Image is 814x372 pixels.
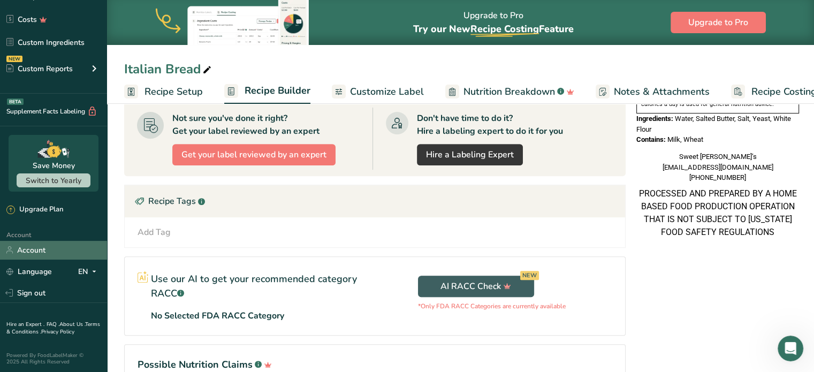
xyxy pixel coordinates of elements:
[124,80,203,104] a: Recipe Setup
[151,272,362,301] p: Use our AI to get your recommended category RACC
[26,176,81,186] span: Switch to Yearly
[413,1,574,45] div: Upgrade to Pro
[636,187,799,239] p: PROCESSED AND PREPARED BY A HOME BASED FOOD PRODUCTION OPERATION THAT IS NOT SUBJECT TO [US_STATE...
[470,22,539,35] span: Recipe Costing
[138,358,612,372] h1: Possible Nutrition Claims
[138,226,171,239] div: Add Tag
[332,80,424,104] a: Customize Label
[413,22,574,35] span: Try our New Feature
[17,173,90,187] button: Switch to Yearly
[636,135,666,143] span: Contains:
[78,265,101,278] div: EN
[6,321,100,336] a: Terms & Conditions .
[47,321,59,328] a: FAQ .
[636,115,673,123] span: Ingredients:
[417,112,563,138] div: Don't have time to do it? Hire a labeling expert to do it for you
[6,56,22,62] div: NEW
[440,280,511,293] span: AI RACC Check
[245,83,310,98] span: Recipe Builder
[688,16,748,29] span: Upgrade to Pro
[172,112,319,138] div: Not sure you've done it right? Get your label reviewed by an expert
[172,144,336,165] button: Get your label reviewed by an expert
[445,80,574,104] a: Nutrition Breakdown
[6,321,44,328] a: Hire an Expert .
[614,85,710,99] span: Notes & Attachments
[144,85,203,99] span: Recipe Setup
[41,328,74,336] a: Privacy Policy
[125,185,625,217] div: Recipe Tags
[124,59,214,79] div: Italian Bread
[778,336,803,361] iframe: Intercom live chat
[418,276,534,297] button: AI RACC Check NEW
[181,148,326,161] span: Get your label reviewed by an expert
[6,262,52,281] a: Language
[418,301,566,311] p: *Only FDA RACC Categories are currently available
[636,115,791,133] span: Water, Salted Butter, Salt, Yeast, White Flour
[671,12,766,33] button: Upgrade to Pro
[7,98,24,105] div: BETA
[463,85,555,99] span: Nutrition Breakdown
[417,144,523,165] a: Hire a Labeling Expert
[636,151,799,183] div: Sweet [PERSON_NAME]’s [EMAIL_ADDRESS][DOMAIN_NAME] [PHONE_NUMBER]
[667,135,703,143] span: Milk, Wheat
[6,63,73,74] div: Custom Reports
[6,352,101,365] div: Powered By FoodLabelMaker © 2025 All Rights Reserved
[520,271,539,280] div: NEW
[224,79,310,104] a: Recipe Builder
[59,321,85,328] a: About Us .
[151,309,284,322] p: No Selected FDA RACC Category
[6,204,63,215] div: Upgrade Plan
[33,160,75,171] div: Save Money
[596,80,710,104] a: Notes & Attachments
[350,85,424,99] span: Customize Label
